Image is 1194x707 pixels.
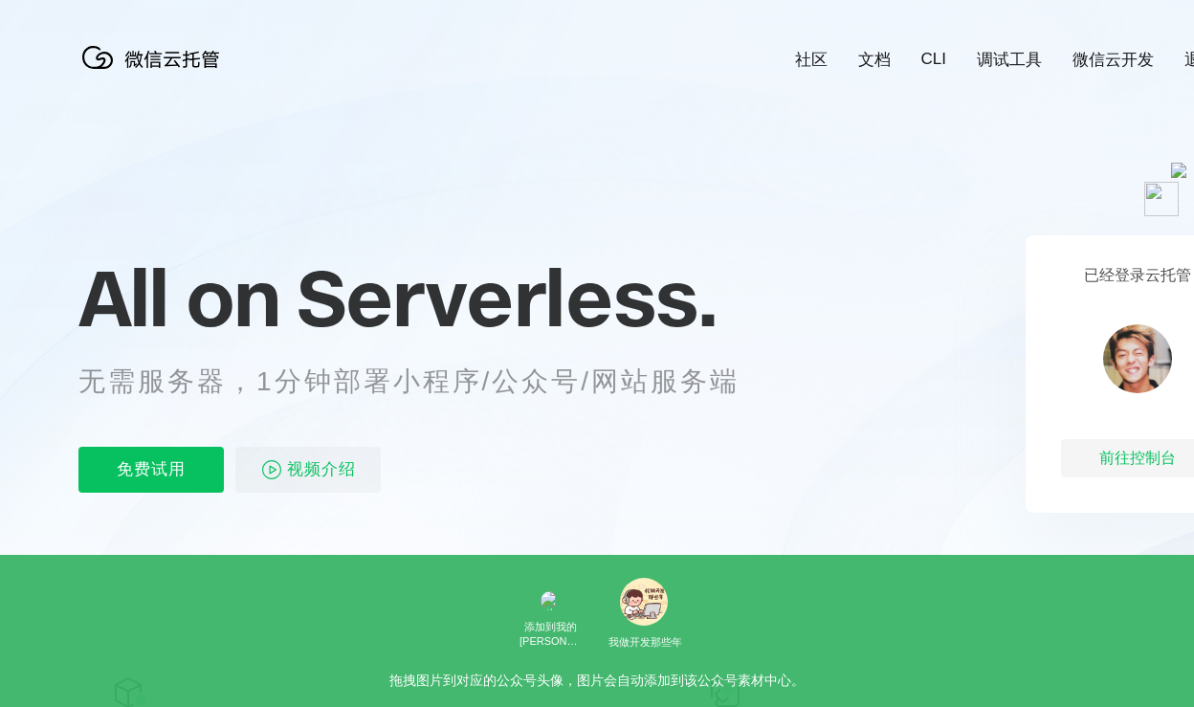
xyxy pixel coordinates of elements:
[921,50,946,69] a: CLI
[78,63,232,79] a: 微信云托管
[297,250,717,345] span: Serverless.
[78,38,232,77] img: 微信云托管
[1072,49,1154,71] a: 微信云开发
[260,458,283,481] img: video_play.svg
[287,447,356,493] span: 视频介绍
[858,49,891,71] a: 文档
[977,49,1042,71] a: 调试工具
[78,250,278,345] span: All on
[78,447,224,493] p: 免费试用
[795,49,828,71] a: 社区
[1084,266,1191,286] p: 已经登录云托管
[78,363,775,401] p: 无需服务器，1分钟部署小程序/公众号/网站服务端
